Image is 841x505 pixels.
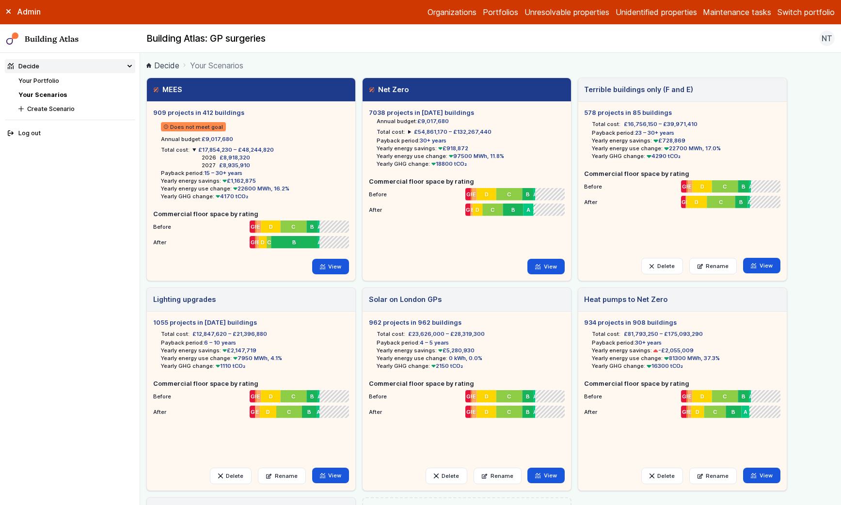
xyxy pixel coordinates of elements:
span: A [749,183,751,190]
span: 2150 tCO₂ [430,363,463,369]
li: After [153,234,349,247]
span: G [466,393,470,400]
span: 18800 tCO₂ [430,160,467,167]
span: C [508,393,511,400]
li: Before [153,388,349,401]
span: 4170 tCO₂ [214,193,249,200]
span: F [686,408,688,416]
h6: Total cost: [377,330,405,338]
a: Your Scenarios [18,91,67,98]
span: A [743,408,747,416]
summary: Decide [5,59,135,73]
span: C [491,206,494,214]
span: D [485,190,489,198]
span: F [255,223,257,231]
li: Yearly energy use change: [161,185,349,192]
li: Yearly energy savings: [161,177,349,185]
span: £2,147,719 [221,347,257,354]
span: E [688,183,692,190]
li: Before [584,388,780,401]
span: G [251,223,254,231]
h3: Solar on London GPs [369,294,442,305]
span: G [466,190,470,198]
span: E [473,393,476,400]
span: 81300 MWh, 37.3% [663,355,720,362]
span: 23 – 30+ years [635,129,674,136]
h5: Commercial floor space by rating [584,379,780,388]
button: NT [819,31,835,46]
li: Payback period: [377,339,565,347]
div: Decide [8,62,39,71]
h3: Terrible buildings only (F and E) [584,84,693,95]
li: Annual budget: [161,135,349,143]
li: After [153,404,349,416]
span: £5,280,930 [437,347,475,354]
span: C [267,238,271,246]
span: B [310,223,314,231]
span: F [255,238,257,246]
span: E [257,393,261,400]
h5: Commercial floor space by rating [584,169,780,178]
span: G [251,238,254,246]
li: Payback period: [161,169,349,177]
span: 30+ years [635,339,662,346]
a: View [743,468,780,483]
span: E [688,408,691,416]
li: Yearly energy use change: [592,144,780,152]
span: F [686,183,688,190]
span: £12,847,620 – £21,396,880 [192,330,267,338]
span: 4 – 5 years [420,339,449,346]
dt: 2027 [202,161,216,169]
li: Yearly GHG change: [377,362,565,370]
span: 4290 tCO₂ [645,153,681,159]
span: Does not meet goal [161,122,226,131]
h5: Commercial floor space by rating [369,379,565,388]
span: C [292,393,296,400]
span: D [485,408,489,416]
span: E [473,408,476,416]
li: Before [584,178,780,191]
span: B [511,206,515,214]
a: Your Portfolio [18,77,59,84]
span: B [742,183,746,190]
span: F [255,393,257,400]
span: F [471,190,472,198]
h3: Heat pumps to Net Zero [584,294,667,305]
a: View [527,468,565,483]
span: D [696,408,699,416]
li: Yearly energy use change: [592,354,780,362]
span: £81,793,250 – £175,093,290 [624,330,703,338]
span: C [723,393,727,400]
h2: Building Atlas: GP surgeries [146,32,266,45]
h5: 1055 projects in [DATE] buildings [153,318,349,327]
li: Yearly GHG change: [161,362,349,370]
span: B [526,190,530,198]
span: G [682,393,686,400]
li: Yearly GHG change: [592,152,780,160]
li: Payback period: [377,137,565,144]
a: Portfolios [483,6,518,18]
span: G [251,408,254,416]
span: A+ [750,198,751,206]
dd: £8,918,320 [220,154,250,161]
li: After [369,202,565,214]
span: 7950 MWh, 4.1% [232,355,283,362]
span: C [508,190,511,198]
span: D [485,393,489,400]
h3: Lighting upgrades [153,294,216,305]
span: A [533,190,535,198]
a: View [312,468,349,483]
li: Yearly energy use change: [377,152,565,160]
li: Annual budget: [377,117,565,125]
span: NT [822,32,832,44]
li: Yearly energy savings: [377,347,565,354]
span: G [682,183,686,190]
span: £9,017,680 [202,136,233,142]
span: G [466,206,470,214]
span: A+ [533,206,535,214]
a: Maintenance tasks [703,6,771,18]
a: Unresolvable properties [524,6,609,18]
li: Yearly energy savings: [592,347,780,354]
span: £1,162,875 [221,177,256,184]
button: Switch portfolio [778,6,835,18]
